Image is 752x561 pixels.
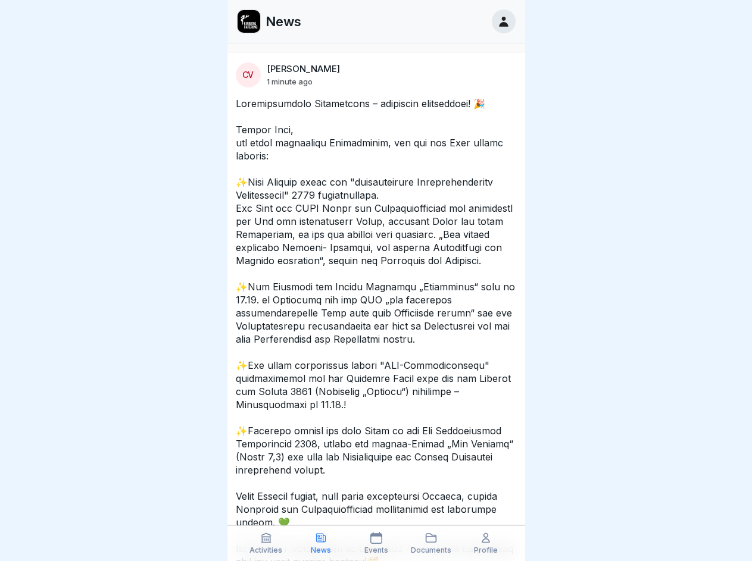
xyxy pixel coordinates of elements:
p: Profile [474,546,498,554]
p: News [311,546,331,554]
p: News [266,14,301,29]
p: Documents [411,546,451,554]
p: Events [364,546,388,554]
img: ewxb9rjzulw9ace2na8lwzf2.png [238,10,260,33]
div: CV [236,62,261,87]
p: Activities [249,546,282,554]
p: 1 minute ago [267,77,313,86]
p: [PERSON_NAME] [267,64,340,74]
